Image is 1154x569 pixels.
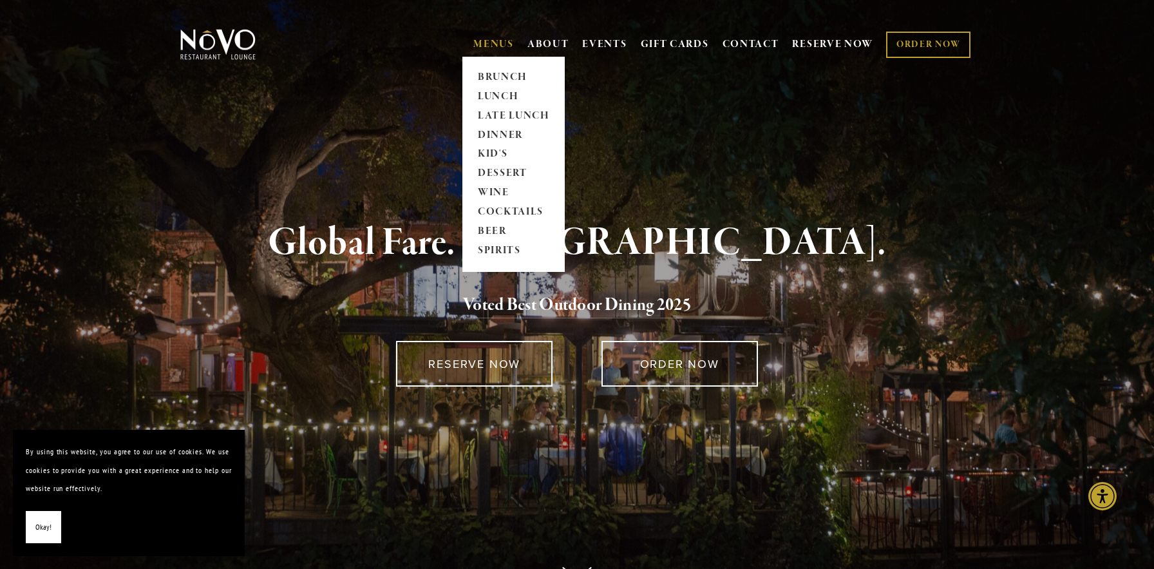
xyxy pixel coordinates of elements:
a: RESERVE NOW [792,32,873,57]
a: BRUNCH [473,68,554,87]
a: CONTACT [723,32,779,57]
img: Novo Restaurant &amp; Lounge [178,28,258,61]
a: COCKTAILS [473,203,554,222]
span: Okay! [35,518,52,537]
div: Accessibility Menu [1088,482,1117,510]
a: RESERVE NOW [396,341,553,387]
strong: Global Fare. [GEOGRAPHIC_DATA]. [268,218,885,267]
a: KID'S [473,145,554,164]
a: LATE LUNCH [473,106,554,126]
a: ORDER NOW [886,32,970,58]
section: Cookie banner [13,430,245,556]
a: DESSERT [473,164,554,184]
a: MENUS [473,38,514,51]
p: By using this website, you agree to our use of cookies. We use cookies to provide you with a grea... [26,443,232,498]
a: Voted Best Outdoor Dining 202 [463,294,683,318]
a: BEER [473,222,554,242]
a: WINE [473,184,554,203]
a: SPIRITS [473,242,554,261]
a: DINNER [473,126,554,145]
a: EVENTS [582,38,627,51]
a: GIFT CARDS [641,32,709,57]
button: Okay! [26,511,61,544]
a: ABOUT [527,38,569,51]
a: LUNCH [473,87,554,106]
h2: 5 [202,292,952,319]
a: ORDER NOW [601,341,758,387]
